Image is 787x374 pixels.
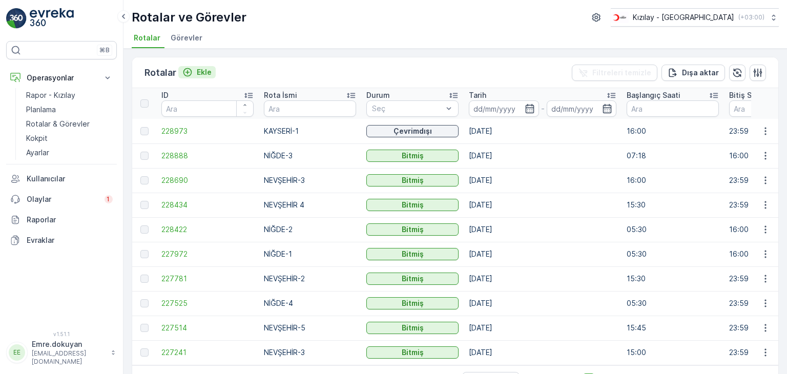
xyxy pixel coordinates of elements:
p: Bitmiş [402,224,424,235]
p: Bitmiş [402,175,424,185]
p: NİĞDE-4 [264,298,356,308]
a: 227781 [161,274,254,284]
p: Tarih [469,90,486,100]
button: EEEmre.dokuyan[EMAIL_ADDRESS][DOMAIN_NAME] [6,339,117,366]
p: Kızılay - [GEOGRAPHIC_DATA] [633,12,734,23]
button: Ekle [178,66,216,78]
p: Raporlar [27,215,113,225]
p: ⌘B [99,46,110,54]
p: Olaylar [27,194,98,204]
a: Kokpit [22,131,117,146]
a: Olaylar1 [6,189,117,210]
div: Toggle Row Selected [140,176,149,184]
p: Rotalar ve Görevler [132,9,246,26]
td: [DATE] [464,242,622,266]
a: 227514 [161,323,254,333]
a: Evraklar [6,230,117,251]
p: Seç [372,103,443,114]
input: Ara [627,100,719,117]
span: v 1.51.1 [6,331,117,337]
p: 05:30 [627,224,719,235]
button: Bitmiş [366,322,459,334]
p: 16:00 [627,175,719,185]
button: Bitmiş [366,199,459,211]
p: NEVŞEHİR-3 [264,347,356,358]
p: Rotalar [144,66,176,80]
input: Ara [264,100,356,117]
p: Rota İsmi [264,90,297,100]
td: [DATE] [464,119,622,143]
a: Raporlar [6,210,117,230]
p: 05:30 [627,298,719,308]
a: 228888 [161,151,254,161]
a: 227972 [161,249,254,259]
td: [DATE] [464,291,622,316]
p: NEVŞEHİR 4 [264,200,356,210]
p: Rotalar & Görevler [26,119,90,129]
p: NEVŞEHİR-3 [264,175,356,185]
p: Bitmiş [402,249,424,259]
p: Çevrimdışı [393,126,432,136]
div: Toggle Row Selected [140,275,149,283]
input: dd/mm/yyyy [469,100,539,117]
p: 15:30 [627,274,719,284]
p: Bitmiş [402,200,424,210]
button: Bitmiş [366,273,459,285]
p: Bitiş Saati [729,90,765,100]
td: [DATE] [464,340,622,365]
p: Ekle [197,67,212,77]
div: Toggle Row Selected [140,225,149,234]
a: 228434 [161,200,254,210]
span: 228690 [161,175,254,185]
p: 15:30 [627,200,719,210]
img: logo_light-DOdMpM7g.png [30,8,74,29]
button: Bitmiş [366,150,459,162]
button: Filtreleri temizle [572,65,657,81]
p: 1 [107,195,111,203]
a: Planlama [22,102,117,117]
a: 228422 [161,224,254,235]
p: 16:00 [627,126,719,136]
td: [DATE] [464,168,622,193]
span: Rotalar [134,33,160,43]
span: 227525 [161,298,254,308]
span: Görevler [171,33,202,43]
p: NEVŞEHİR-2 [264,274,356,284]
td: [DATE] [464,143,622,168]
a: Ayarlar [22,146,117,160]
p: - [541,102,545,115]
p: NİĞDE-3 [264,151,356,161]
p: Ayarlar [26,148,49,158]
a: 228973 [161,126,254,136]
div: Toggle Row Selected [140,127,149,135]
div: Toggle Row Selected [140,152,149,160]
p: NİĞDE-2 [264,224,356,235]
td: [DATE] [464,266,622,291]
p: ID [161,90,169,100]
input: Ara [161,100,254,117]
img: logo [6,8,27,29]
div: EE [9,344,25,361]
td: [DATE] [464,316,622,340]
div: Toggle Row Selected [140,348,149,357]
p: Operasyonlar [27,73,96,83]
p: Durum [366,90,390,100]
p: Filtreleri temizle [592,68,651,78]
p: KAYSERİ-1 [264,126,356,136]
p: Bitmiş [402,151,424,161]
button: Bitmiş [366,297,459,309]
p: Bitmiş [402,347,424,358]
button: Bitmiş [366,223,459,236]
p: Emre.dokuyan [32,339,106,349]
div: Toggle Row Selected [140,299,149,307]
img: k%C4%B1z%C4%B1lay_D5CCths_t1JZB0k.png [611,12,629,23]
p: 15:00 [627,347,719,358]
p: 15:45 [627,323,719,333]
a: Kullanıcılar [6,169,117,189]
div: Toggle Row Selected [140,324,149,332]
button: Bitmiş [366,248,459,260]
p: [EMAIL_ADDRESS][DOMAIN_NAME] [32,349,106,366]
